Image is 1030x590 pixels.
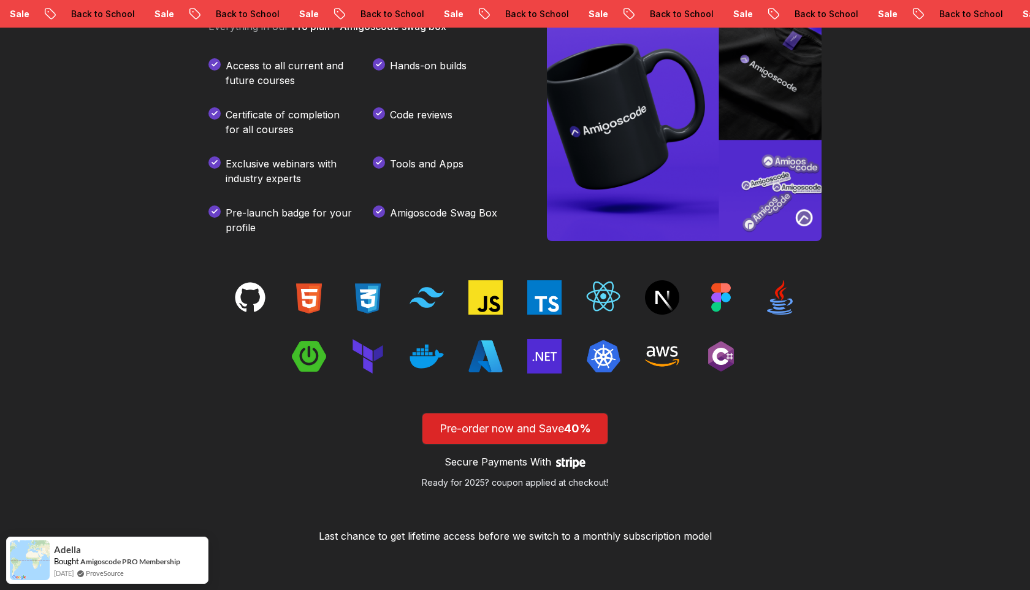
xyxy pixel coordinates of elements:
[527,339,562,374] img: techs tacks
[292,20,330,33] span: Pro plan
[56,8,95,20] p: Sale
[645,280,679,315] img: techs tacks
[468,339,503,374] img: techs tacks
[564,422,591,435] span: 40%
[586,339,620,374] img: techs tacks
[406,8,490,20] p: Back to School
[410,280,444,315] img: techs tacks
[527,280,562,315] img: techs tacks
[763,280,797,315] img: techs tacks
[345,8,384,20] p: Sale
[390,205,497,235] p: Amigoscode Swag Box
[54,556,79,566] span: Bought
[233,280,267,315] img: techs tacks
[586,280,620,315] img: techs tacks
[226,156,353,186] p: Exclusive webinars with industry experts
[468,280,503,315] img: techs tacks
[645,339,679,374] img: techs tacks
[444,454,551,469] p: Secure Payments With
[54,568,74,578] span: [DATE]
[54,545,81,555] span: Adella
[80,557,180,566] a: Amigoscode PRO Membership
[117,8,200,20] p: Back to School
[410,339,444,374] img: techs tacks
[200,8,240,20] p: Sale
[86,568,124,578] a: ProveSource
[292,280,326,315] img: techs tacks
[704,280,738,315] img: techs tacks
[390,107,452,137] p: Code reviews
[551,8,635,20] p: Back to School
[292,339,326,374] img: techs tacks
[226,205,353,235] p: Pre-launch badge for your profile
[841,8,924,20] p: Back to School
[262,8,345,20] p: Back to School
[390,156,464,186] p: Tools and Apps
[704,339,738,374] img: techs tacks
[351,280,385,315] img: techs tacks
[635,8,674,20] p: Sale
[226,58,353,88] p: Access to all current and future courses
[924,8,963,20] p: Sale
[779,8,818,20] p: Sale
[226,107,353,137] p: Certificate of completion for all courses
[319,529,712,543] p: Last chance to get lifetime access before we switch to a monthly subscription model
[351,339,385,374] img: techs tacks
[696,8,779,20] p: Back to School
[437,420,593,437] p: Pre-order now and Save
[340,20,446,33] span: Amigoscode swag box
[490,8,529,20] p: Sale
[10,540,50,580] img: provesource social proof notification image
[422,413,608,489] button: Pre-order now and Save40%Secure Payments WithReady for 2025? coupon applied at checkout!
[390,58,467,88] p: Hands-on builds
[422,477,608,489] p: Ready for 2025? coupon applied at checkout!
